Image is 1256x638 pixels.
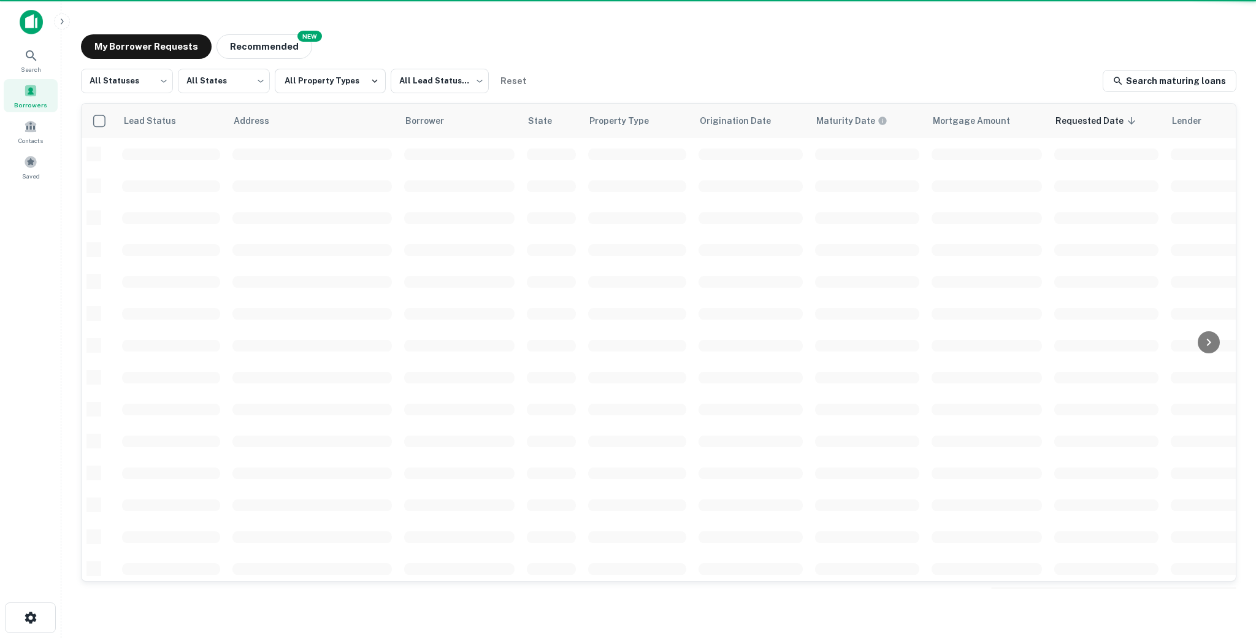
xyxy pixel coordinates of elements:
th: Mortgage Amount [925,104,1048,138]
span: State [528,113,568,128]
img: capitalize-icon.png [20,10,43,34]
span: Maturity dates displayed may be estimated. Please contact the lender for the most accurate maturi... [816,114,903,128]
span: Contacts [18,136,43,145]
th: Lead Status [116,104,226,138]
div: All Statuses [81,65,173,97]
button: My Borrower Requests [81,34,212,59]
span: Property Type [589,113,665,128]
h6: Maturity Date [816,114,875,128]
button: All Property Types [275,69,386,93]
span: Lender [1172,113,1217,128]
a: Saved [4,150,58,183]
a: Search [4,44,58,77]
span: Lead Status [123,113,192,128]
a: Contacts [4,115,58,148]
th: Borrower [398,104,521,138]
span: Saved [22,171,40,181]
span: Borrowers [14,100,47,110]
th: Requested Date [1048,104,1165,138]
div: Maturity dates displayed may be estimated. Please contact the lender for the most accurate maturi... [816,114,887,128]
th: State [521,104,582,138]
th: Origination Date [692,104,809,138]
span: Origination Date [700,113,787,128]
a: Search maturing loans [1103,70,1236,92]
div: All Lead Statuses [391,65,489,97]
th: Address [226,104,398,138]
span: Borrower [405,113,460,128]
th: Property Type [582,104,692,138]
span: Requested Date [1055,113,1139,128]
a: Borrowers [4,79,58,112]
span: Address [234,113,285,128]
span: Search [21,64,41,74]
button: Reset [494,69,533,93]
span: Mortgage Amount [933,113,1026,128]
div: NEW [297,31,322,42]
div: All States [178,65,270,97]
th: Maturity dates displayed may be estimated. Please contact the lender for the most accurate maturi... [809,104,925,138]
button: Recommended [216,34,312,59]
